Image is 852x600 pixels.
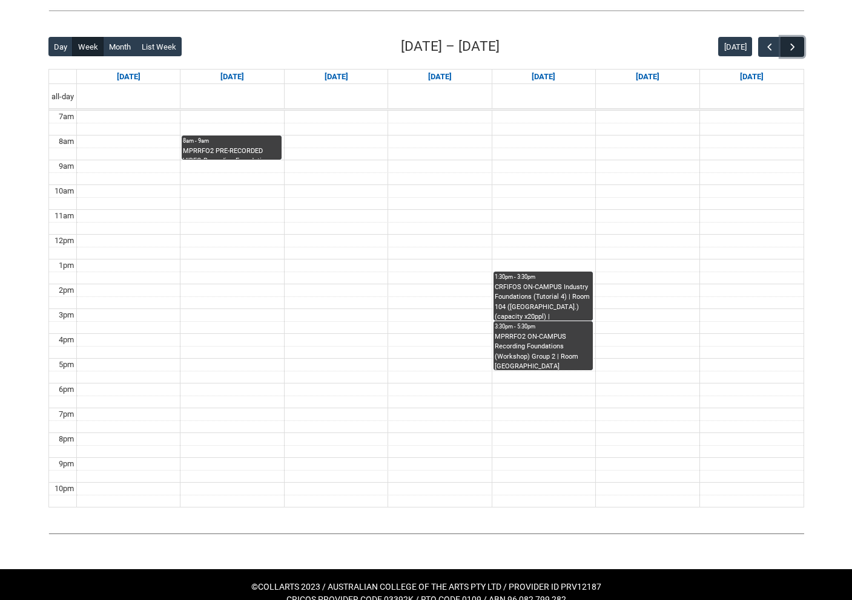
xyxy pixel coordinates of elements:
div: MPRRFO2 PRE-RECORDED VIDEO Recording Foundations (Lecture/Tut) | Online | [PERSON_NAME] [183,146,280,160]
div: 5pm [56,359,76,371]
div: 8pm [56,433,76,445]
div: 7am [56,111,76,123]
a: Go to September 19, 2025 [633,70,662,84]
div: 1:30pm - 3:30pm [495,273,592,281]
div: 3:30pm - 5:30pm [495,322,592,331]
button: Week [72,37,104,56]
div: 9am [56,160,76,172]
div: 9pm [56,458,76,470]
div: 2pm [56,284,76,296]
div: 12pm [52,235,76,247]
div: 8am - 9am [183,137,280,145]
button: Next Week [781,37,804,57]
button: Day [48,37,73,56]
span: all-day [49,91,76,103]
a: Go to September 17, 2025 [426,70,454,84]
div: 6pm [56,383,76,396]
div: CRFIFOS ON-CAMPUS Industry Foundations (Tutorial 4) | Room 104 ([GEOGRAPHIC_DATA].) (capacity x20... [495,282,592,321]
a: Go to September 16, 2025 [322,70,351,84]
img: REDU_GREY_LINE [48,4,804,17]
div: 8am [56,135,76,148]
a: Go to September 20, 2025 [738,70,766,84]
div: 10pm [52,483,76,495]
div: 4pm [56,334,76,346]
div: 11am [52,210,76,222]
h2: [DATE] – [DATE] [401,36,500,57]
button: List Week [136,37,182,56]
div: 1pm [56,259,76,272]
div: 7pm [56,408,76,420]
a: Go to September 18, 2025 [529,70,558,84]
img: REDU_GREY_LINE [48,527,804,540]
button: [DATE] [718,37,752,56]
button: Previous Week [758,37,781,57]
div: 3pm [56,309,76,321]
div: MPRRFO2 ON-CAMPUS Recording Foundations (Workshop) Group 2 | Room [GEOGRAPHIC_DATA] ([GEOGRAPHIC_... [495,332,592,370]
button: Month [103,37,136,56]
a: Go to September 14, 2025 [114,70,143,84]
div: 10am [52,185,76,197]
a: Go to September 15, 2025 [218,70,246,84]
